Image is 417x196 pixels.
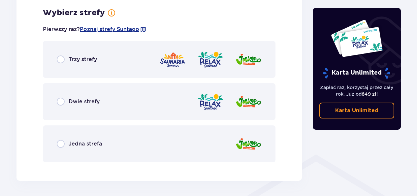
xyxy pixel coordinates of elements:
p: Karta Unlimited [322,67,391,79]
img: Jamango [235,50,262,69]
img: Relax [197,92,224,111]
span: Dwie strefy [69,98,100,105]
span: Jedna strefa [69,140,102,147]
img: Jamango [235,92,262,111]
img: Dwie karty całoroczne do Suntago z napisem 'UNLIMITED RELAX', na białym tle z tropikalnymi liśćmi... [331,19,383,57]
img: Saunaria [159,50,186,69]
p: Pierwszy raz? [43,26,146,33]
a: Karta Unlimited [319,103,395,118]
p: Zapłać raz, korzystaj przez cały rok. Już od ! [319,84,395,97]
img: Jamango [235,135,262,153]
span: 649 zł [362,91,376,97]
img: Relax [197,50,224,69]
p: Karta Unlimited [335,107,378,114]
h3: Wybierz strefy [43,8,105,18]
a: Poznaj strefy Suntago [80,26,139,33]
span: Trzy strefy [69,56,97,63]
